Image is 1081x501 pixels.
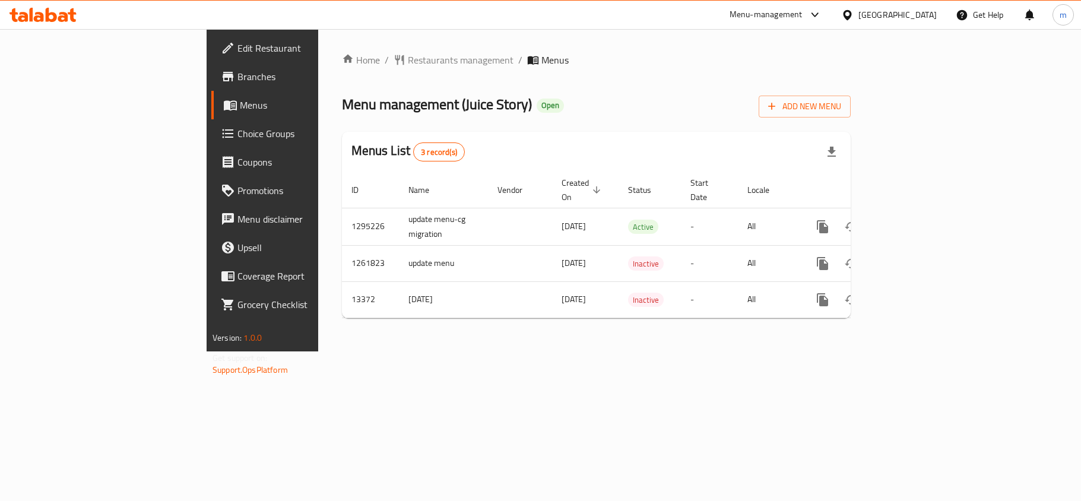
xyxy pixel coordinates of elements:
span: Menu management ( Juice Story ) [342,91,532,118]
span: Menu disclaimer [237,212,378,226]
span: Name [408,183,445,197]
td: update menu [399,245,488,281]
td: All [738,245,799,281]
span: Inactive [628,293,664,307]
span: ID [351,183,374,197]
span: Add New Menu [768,99,841,114]
span: Get support on: [213,350,267,366]
th: Actions [799,172,932,208]
button: more [809,249,837,278]
span: Edit Restaurant [237,41,378,55]
span: Upsell [237,240,378,255]
td: - [681,245,738,281]
a: Grocery Checklist [211,290,387,319]
span: [DATE] [562,218,586,234]
a: Coupons [211,148,387,176]
div: Export file [817,138,846,166]
span: Version: [213,330,242,345]
td: [DATE] [399,281,488,318]
a: Promotions [211,176,387,205]
span: Coupons [237,155,378,169]
h2: Menus List [351,142,465,161]
td: All [738,208,799,245]
span: Active [628,220,658,234]
span: Created On [562,176,604,204]
span: Restaurants management [408,53,513,67]
button: Change Status [837,213,866,241]
a: Branches [211,62,387,91]
a: Restaurants management [394,53,513,67]
a: Edit Restaurant [211,34,387,62]
span: 3 record(s) [414,147,464,158]
span: Start Date [690,176,724,204]
td: update menu-cg migration [399,208,488,245]
button: Change Status [837,286,866,314]
span: [DATE] [562,255,586,271]
span: [DATE] [562,291,586,307]
a: Coverage Report [211,262,387,290]
a: Choice Groups [211,119,387,148]
a: Support.OpsPlatform [213,362,288,378]
button: Change Status [837,249,866,278]
span: Status [628,183,667,197]
span: Promotions [237,183,378,198]
div: Open [537,99,564,113]
td: - [681,208,738,245]
span: Branches [237,69,378,84]
span: Choice Groups [237,126,378,141]
button: Add New Menu [759,96,851,118]
div: Inactive [628,256,664,271]
span: Open [537,100,564,110]
div: Menu-management [730,8,803,22]
span: m [1060,8,1067,21]
td: All [738,281,799,318]
div: Total records count [413,142,465,161]
a: Upsell [211,233,387,262]
span: 1.0.0 [243,330,262,345]
table: enhanced table [342,172,932,318]
button: more [809,286,837,314]
div: [GEOGRAPHIC_DATA] [858,8,937,21]
span: Inactive [628,257,664,271]
span: Coverage Report [237,269,378,283]
span: Locale [747,183,785,197]
span: Menus [541,53,569,67]
span: Menus [240,98,378,112]
nav: breadcrumb [342,53,851,67]
span: Grocery Checklist [237,297,378,312]
li: / [518,53,522,67]
td: - [681,281,738,318]
span: Vendor [497,183,538,197]
a: Menu disclaimer [211,205,387,233]
button: more [809,213,837,241]
a: Menus [211,91,387,119]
